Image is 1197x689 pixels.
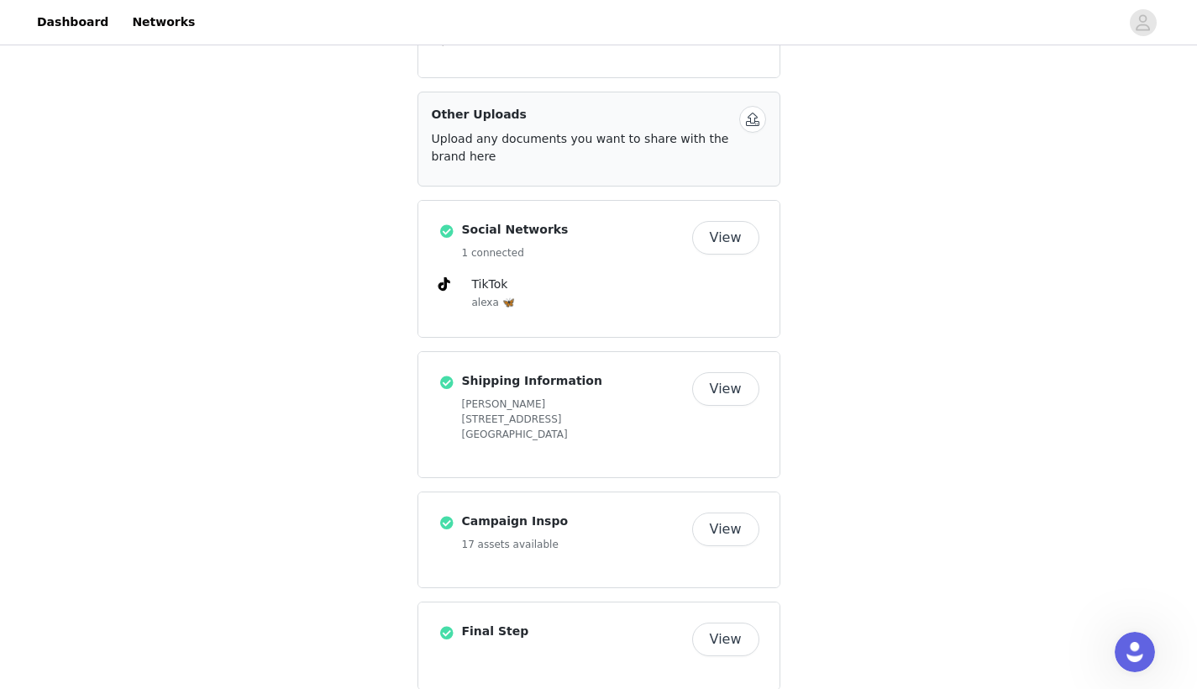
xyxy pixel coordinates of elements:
[692,513,759,546] button: View
[462,221,685,239] h4: Social Networks
[692,623,759,656] button: View
[462,247,524,259] span: 1 connected
[692,523,759,536] a: View
[1115,632,1155,672] iframe: Intercom live chat
[462,513,685,530] h4: Campaign Inspo
[122,3,205,41] a: Networks
[472,295,759,310] h5: alexa 🦋
[692,372,759,406] button: View
[692,221,759,255] button: View
[417,200,780,338] div: Social Networks
[417,492,780,588] div: Campaign Inspo
[432,132,729,163] span: Upload any documents you want to share with the brand here
[692,383,759,396] a: View
[692,232,759,245] a: View
[462,537,685,552] h5: 17 assets available
[1135,9,1151,36] div: avatar
[432,106,732,124] h4: Other Uploads
[472,276,759,293] h4: TikTok
[462,397,685,442] h5: [PERSON_NAME] [STREET_ADDRESS] [GEOGRAPHIC_DATA]
[417,351,780,478] div: Shipping Information
[27,3,118,41] a: Dashboard
[692,634,759,646] a: View
[462,623,685,640] h4: Final Step
[462,372,685,390] h4: Shipping Information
